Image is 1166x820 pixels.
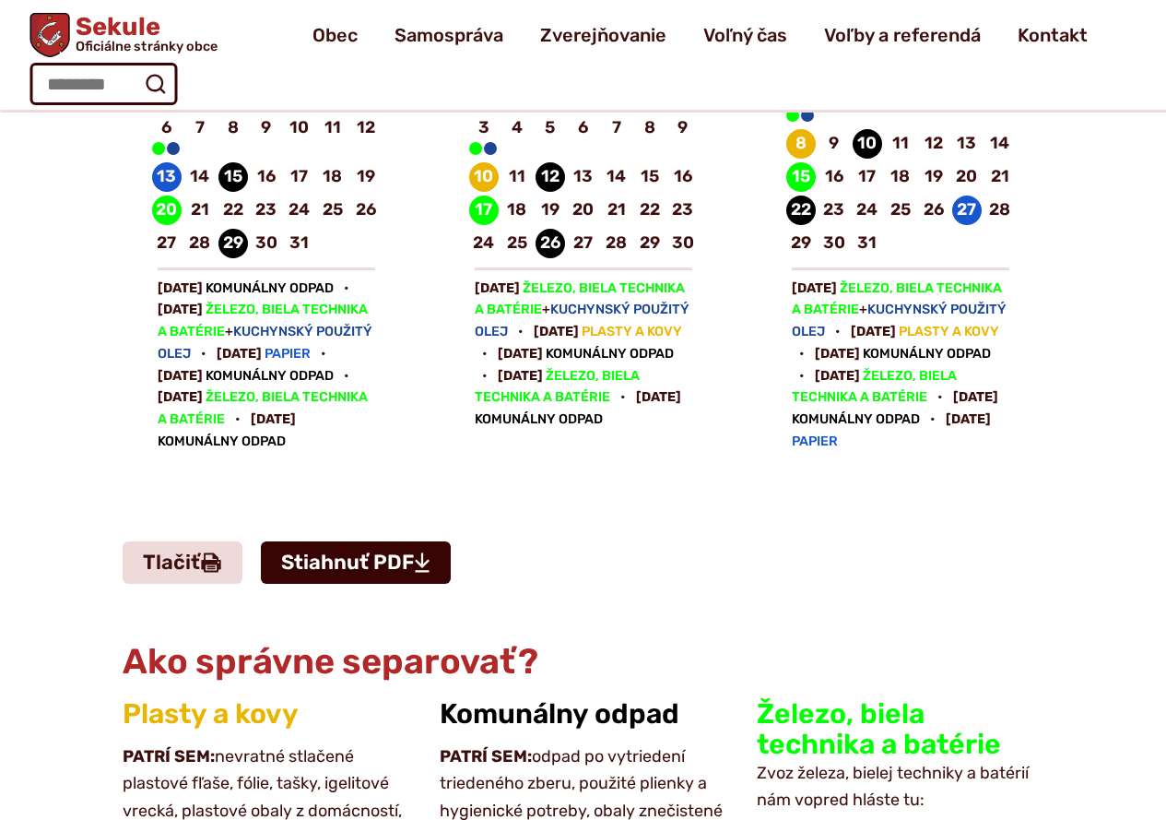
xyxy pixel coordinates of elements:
span: Sekule [69,15,217,53]
a: Tlačiť [123,541,242,584]
span: [DATE] [498,346,543,362]
span: 9 [668,114,698,142]
span: 18 [502,196,532,224]
img: Prejsť na domovskú stránku [29,13,69,57]
span: Železo, biela technika a batérie [158,302,368,339]
span: Komunálny odpad [792,411,920,427]
span: 28 [985,196,1015,224]
span: 12 [919,130,948,158]
span: 22 [786,196,816,224]
span: Komunálny odpad [475,411,603,427]
h3: Plasty a kovy [123,699,410,730]
span: 13 [569,163,598,191]
a: Logo Sekule, prejsť na domovskú stránku. [29,13,217,57]
span: Kuchynský použitý olej [475,302,689,339]
span: 10 [285,114,314,142]
span: 15 [218,163,248,191]
span: 11 [502,163,532,191]
h3: Komunálny odpad [440,699,727,730]
span: 19 [351,163,381,191]
span: Zverejňovanie [540,9,666,61]
span: Komunálny odpad [206,368,334,384]
span: 16 [668,163,698,191]
span: 5 [536,114,565,142]
span: 7 [602,114,631,142]
span: 14 [985,130,1015,158]
p: + [792,280,1007,340]
span: 12 [536,163,565,191]
span: 28 [185,230,215,257]
span: [DATE] [851,324,896,339]
span: 24 [853,196,882,224]
span: 21 [602,196,631,224]
span: 22 [635,196,665,224]
h3: Železo, biela technika a batérie [757,699,1044,760]
span: 25 [318,196,347,224]
span: 31 [853,230,882,257]
span: Železo, biela technika a batérie [475,368,640,406]
span: 12 [351,114,381,142]
span: 14 [185,163,215,191]
span: 9 [819,130,849,158]
a: Samospráva [395,9,503,61]
span: Železo, biela technika a batérie [475,280,685,318]
span: 21 [985,163,1015,191]
span: Komunálny odpad [546,346,674,362]
span: [DATE] [158,389,203,405]
span: Voľný čas [703,9,787,61]
span: 24 [285,196,314,224]
span: 26 [919,196,948,224]
span: 14 [602,163,631,191]
span: 25 [886,196,915,224]
strong: PATRÍ SEM: [123,746,215,767]
span: 15 [786,163,816,191]
span: 20 [569,196,598,224]
span: 16 [819,163,849,191]
span: [DATE] [158,368,203,384]
span: 30 [668,230,698,257]
span: 18 [886,163,915,191]
span: [DATE] [251,411,296,427]
span: Plasty a kovy [899,324,999,339]
span: 8 [786,130,816,158]
span: Papier [265,346,311,362]
span: 27 [152,230,182,257]
span: 27 [952,196,982,224]
span: 29 [635,230,665,257]
span: 20 [152,196,182,224]
span: [DATE] [158,280,203,296]
span: 17 [285,163,314,191]
span: 23 [668,196,698,224]
span: Papier [792,434,838,449]
span: Plasty a kovy [582,324,682,339]
strong: PATRÍ SEM: [440,746,532,767]
span: Železo, biela technika a batérie [792,280,1002,318]
span: 6 [152,114,182,142]
span: Komunálny odpad [206,280,334,296]
span: 29 [218,230,248,257]
span: [DATE] [953,389,998,405]
span: [DATE] [534,324,579,339]
a: Obec [312,9,358,61]
span: 10 [853,130,882,158]
span: [DATE] [498,368,543,384]
span: 21 [185,196,215,224]
span: 19 [536,196,565,224]
span: 22 [218,196,248,224]
a: Voľby a referendá [824,9,981,61]
span: 23 [252,196,281,224]
span: 30 [819,230,849,257]
p: + [158,302,372,362]
span: Železo, biela technika a batérie [792,368,957,406]
span: Oficiálne stránky obce [76,40,218,53]
span: 7 [185,114,215,142]
span: 30 [252,230,281,257]
h2: Ako správne separovať? [123,643,1044,682]
a: Kontakt [1018,9,1088,61]
p: + [475,280,689,340]
span: 8 [635,114,665,142]
span: Komunálny odpad [158,434,286,449]
span: 28 [602,230,631,257]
